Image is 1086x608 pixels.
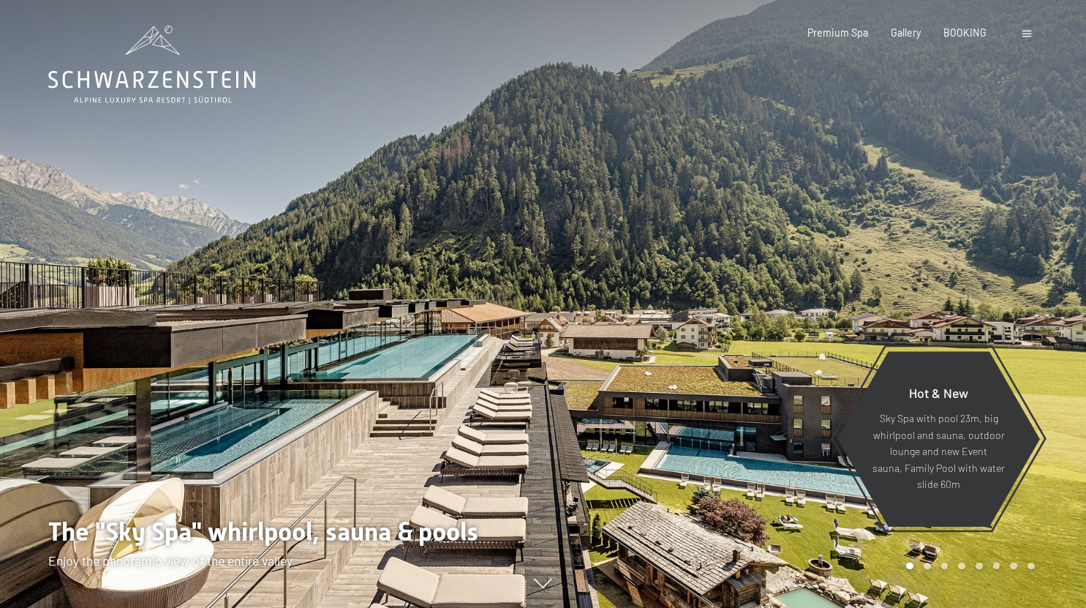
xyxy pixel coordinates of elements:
a: BOOKING [943,26,987,39]
div: Carousel Pagination [901,563,1034,570]
div: Carousel Page 4 [958,563,965,570]
a: Hot & New Sky Spa with pool 23m, big whirlpool and sauna, outdoor lounge and new Event sauna, Fam... [837,350,1041,528]
div: Carousel Page 2 [924,563,931,570]
div: Carousel Page 5 [976,563,983,570]
div: Carousel Page 8 [1027,563,1035,570]
a: Premium Spa [807,26,868,39]
p: Sky Spa with pool 23m, big whirlpool and sauna, outdoor lounge and new Event sauna, Family Pool w... [869,410,1008,493]
div: Carousel Page 6 [993,563,1000,570]
div: Carousel Page 3 [941,563,949,570]
span: Hot & New [909,385,968,401]
a: Gallery [891,26,921,39]
div: Carousel Page 1 (Current Slide) [906,563,913,570]
div: Carousel Page 7 [1010,563,1017,570]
